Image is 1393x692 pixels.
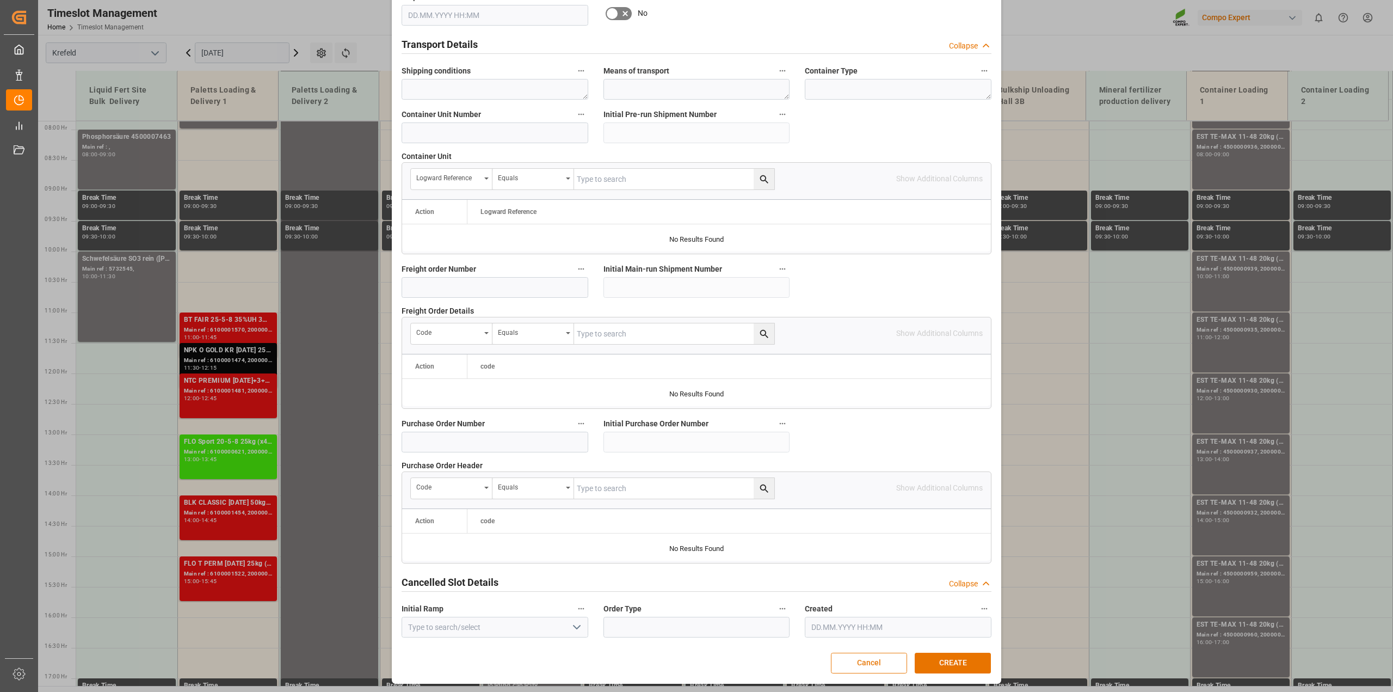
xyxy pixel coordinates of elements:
[977,602,991,616] button: Created
[775,602,790,616] button: Order Type
[574,64,588,78] button: Shipping conditions
[603,418,708,430] span: Initial Purchase Order Number
[574,169,774,189] input: Type to search
[480,363,495,370] span: code
[949,578,978,590] div: Collapse
[574,478,774,499] input: Type to search
[402,575,498,590] h2: Cancelled Slot Details
[603,109,717,120] span: Initial Pre-run Shipment Number
[415,208,434,216] div: Action
[638,8,648,19] span: No
[754,169,774,189] button: search button
[402,418,485,430] span: Purchase Order Number
[574,107,588,121] button: Container Unit Number
[574,602,588,616] button: Initial Ramp
[402,264,476,275] span: Freight order Number
[492,323,574,344] button: open menu
[775,262,790,276] button: Initial Main-run Shipment Number
[574,262,588,276] button: Freight order Number
[498,170,562,183] div: Equals
[415,363,434,370] div: Action
[411,169,492,189] button: open menu
[416,325,480,338] div: code
[915,653,991,673] button: CREATE
[949,40,978,52] div: Collapse
[402,5,588,26] input: DD.MM.YYYY HH:MM
[775,417,790,431] button: Initial Purchase Order Number
[831,653,907,673] button: Cancel
[492,169,574,189] button: open menu
[805,617,991,638] input: DD.MM.YYYY HH:MM
[603,603,642,615] span: Order Type
[498,480,562,492] div: Equals
[402,151,452,162] span: Container Unit
[416,480,480,492] div: code
[480,517,495,525] span: code
[754,478,774,499] button: search button
[411,323,492,344] button: open menu
[480,208,537,216] span: Logward Reference
[415,517,434,525] div: Action
[402,603,443,615] span: Initial Ramp
[402,617,588,638] input: Type to search/select
[568,619,584,636] button: open menu
[775,107,790,121] button: Initial Pre-run Shipment Number
[603,264,722,275] span: Initial Main-run Shipment Number
[977,64,991,78] button: Container Type
[574,417,588,431] button: Purchase Order Number
[416,170,480,183] div: Logward Reference
[498,325,562,338] div: Equals
[492,478,574,499] button: open menu
[805,65,858,77] span: Container Type
[574,323,774,344] input: Type to search
[603,65,669,77] span: Means of transport
[754,323,774,344] button: search button
[775,64,790,78] button: Means of transport
[805,603,833,615] span: Created
[402,65,471,77] span: Shipping conditions
[402,460,483,471] span: Purchase Order Header
[411,478,492,499] button: open menu
[402,37,478,52] h2: Transport Details
[402,305,474,317] span: Freight Order Details
[402,109,481,120] span: Container Unit Number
